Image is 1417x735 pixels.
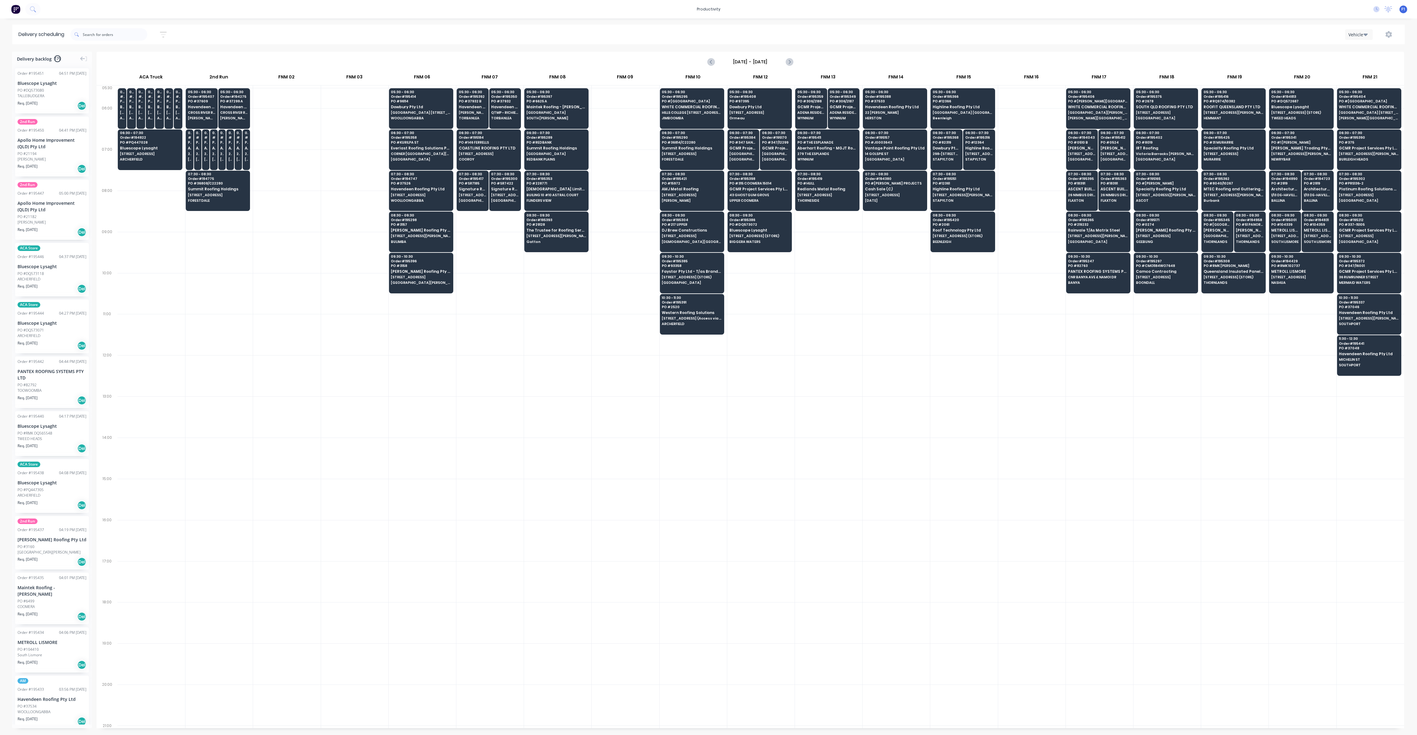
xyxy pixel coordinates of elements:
span: PO # 37609 [188,99,216,103]
span: PO # 21011 [196,141,199,144]
span: 05:30 - 06:30 [662,90,721,94]
span: PO # 21061 [236,141,240,144]
span: 06:30 [188,131,191,135]
span: TORBANLEA [491,116,519,120]
span: PO # 306/2187 [830,99,857,103]
span: 05:30 - 06:30 [933,90,992,94]
span: Order # 195358 [391,136,451,139]
span: [STREET_ADDRESS][PERSON_NAME] (STORE) [120,111,125,114]
span: ARCHERFIELD [157,116,162,120]
span: Order # 195359 [797,95,825,98]
span: 06:30 - 07:30 [391,131,451,135]
span: 29 CORYMBIA PL (STORE) [196,152,199,156]
span: PO # 306/2188 [797,99,825,103]
span: Order # 195375 [1136,95,1196,98]
span: [STREET_ADDRESS] [459,152,518,156]
span: WYNNUM [830,116,857,120]
span: Apollo Home Improvement (QLD) Pty Ltd [236,146,240,150]
span: ARCHERFIELD [138,116,143,120]
span: 05:30 - 06:30 [188,90,216,94]
span: GCMR Project Services Pty Ltd [1339,146,1399,150]
span: WYNNUM [797,116,825,120]
div: FNM 20 [1268,72,1336,85]
span: HERSTON [865,116,925,120]
span: PO # 82319 [933,141,960,144]
span: Apollo Home Improvement (QLD) Pty Ltd [188,146,191,150]
span: PO # 21038 [245,141,248,144]
span: 29 CORYMBIA PL (STORE) [228,152,232,156]
span: # 195065 [236,136,240,139]
div: FNM 09 [591,72,659,85]
span: Bluescope Lysaght [1271,105,1331,109]
span: # 195354 [220,136,224,139]
span: TWEED HEADS [1271,116,1331,120]
span: Order # 195411 [797,136,857,139]
div: productivity [694,5,724,14]
span: Maintek Roofing - [PERSON_NAME] [526,105,586,109]
span: PO # J0003643 [865,141,925,144]
span: 06:30 - 07:30 [459,131,518,135]
span: [PERSON_NAME][GEOGRAPHIC_DATA] [188,116,216,120]
div: 06:00 [97,105,117,146]
span: PO # DN358152 [176,99,180,103]
span: GCMR Project Services Pty Ltd [729,146,757,150]
span: # 193348 [188,136,191,139]
span: PO # PQ447028 [120,141,180,144]
span: Summit Roofing Holdings [662,146,721,150]
span: 05:30 [129,90,134,94]
span: 05:30 [176,90,180,94]
span: Order # 195402 [1136,136,1196,139]
span: 05:30 - 06:30 [1339,90,1399,94]
span: PO # 21079 [212,141,216,144]
span: Req. [DATE] [18,101,38,106]
div: Bluescope Lysaght [18,80,86,86]
span: PO # 0524 [1101,141,1128,144]
div: FNM 08 [524,72,591,85]
span: Order # 195408 [729,95,789,98]
span: [PERSON_NAME] *QTMP* [459,111,486,114]
span: Order # 195416 [1204,95,1263,98]
span: 06:30 [220,131,224,135]
span: SOUTH [PERSON_NAME] [526,116,586,120]
span: [GEOGRAPHIC_DATA] [526,152,586,156]
span: PO # 375 [1339,141,1399,144]
span: [STREET_ADDRESS] (STORE) [1271,111,1331,114]
span: 06:30 - 07:30 [933,131,960,135]
span: PO # DQ572995 [157,99,162,103]
span: JIMBOOMBA [662,116,721,120]
span: Dowbury Pty Ltd [391,105,451,109]
span: 06:30 [228,131,232,135]
span: Aberhart Roofing - MGJT Roofing Pty Ltd [797,146,857,150]
span: PO # 21171 [220,141,224,144]
span: Bluescope Lysaght [176,105,180,109]
span: Beenleigh [933,116,992,120]
span: 06:30 - 07:30 [965,131,993,135]
span: PO # 97395 [729,99,789,103]
span: 06:30 - 07:30 [797,131,857,135]
span: Order # 195316 [965,136,993,139]
span: [STREET_ADDRESS][PERSON_NAME][PERSON_NAME] [1204,111,1263,114]
span: [STREET_ADDRESS][PERSON_NAME] (STORE) [176,111,180,114]
div: FNM 02 [253,72,320,85]
span: Everlast Roofing Solutions Pty Ltd [391,146,451,150]
div: FNM 03 [320,72,388,85]
span: 05:30 - 06:30 [459,90,486,94]
img: Factory [11,5,20,14]
span: ADENA RESIDENCES [GEOGRAPHIC_DATA] [830,111,857,114]
span: # 194969 [148,95,153,98]
span: [STREET_ADDRESS][PERSON_NAME] (STORE) [166,111,171,114]
span: ARCHERFIELD [129,116,134,120]
div: FNM 13 [795,72,862,85]
div: ACA Truck [117,72,185,85]
span: Order # 194275 [220,95,248,98]
span: 29 CORYMBIA PL (STORE) [204,152,208,156]
span: Order # 195414 [391,95,451,98]
span: ARCHERFIELD [176,116,180,120]
span: 29 CORYMBIA PL (STORE) [245,152,248,156]
span: QTMP - RICHIE ROAD [491,111,519,114]
div: Delivery scheduling [12,25,70,44]
span: # 194732 [204,136,208,139]
div: FNM 12 [727,72,794,85]
div: FNM 06 [388,72,456,85]
span: 06:30 - 07:30 [1204,131,1263,135]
